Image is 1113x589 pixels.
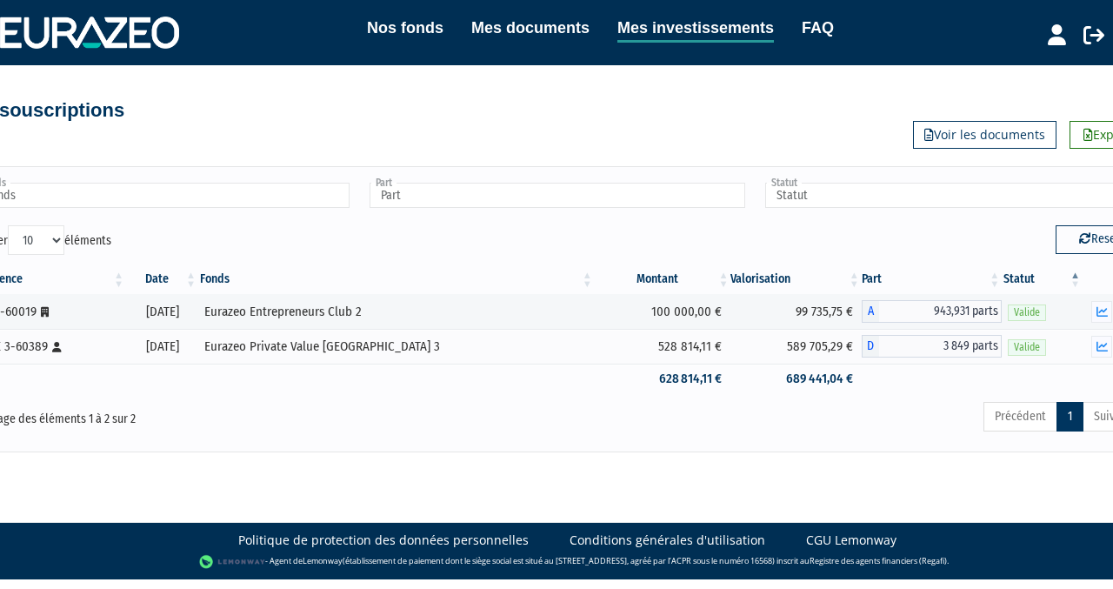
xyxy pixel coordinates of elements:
[862,335,1002,358] div: D - Eurazeo Private Value Europe 3
[570,532,765,549] a: Conditions générales d'utilisation
[595,329,731,364] td: 528 814,11 €
[913,121,1056,149] a: Voir les documents
[879,300,1002,323] span: 943,931 parts
[1002,264,1083,294] th: Statut : activer pour trier la colonne par ordre d&eacute;croissant
[983,402,1057,432] a: Précédent
[367,16,443,40] a: Nos fonds
[471,16,590,40] a: Mes documents
[1056,402,1083,432] a: 1
[802,16,834,40] a: FAQ
[862,300,879,323] span: A
[879,335,1002,358] span: 3 849 parts
[595,364,731,394] td: 628 814,11 €
[238,532,529,549] a: Politique de protection des données personnelles
[595,264,731,294] th: Montant: activer pour trier la colonne par ordre croissant
[730,364,861,394] td: 689 441,04 €
[204,338,589,356] div: Eurazeo Private Value [GEOGRAPHIC_DATA] 3
[132,303,192,321] div: [DATE]
[862,335,879,358] span: D
[862,300,1002,323] div: A - Eurazeo Entrepreneurs Club 2
[1008,339,1046,356] span: Valide
[198,264,595,294] th: Fonds: activer pour trier la colonne par ordre croissant
[730,294,861,329] td: 99 735,75 €
[132,338,192,356] div: [DATE]
[862,264,1002,294] th: Part: activer pour trier la colonne par ordre croissant
[126,264,198,294] th: Date: activer pour trier la colonne par ordre croissant
[199,553,266,571] img: logo-lemonway.png
[595,294,731,329] td: 100 000,00 €
[204,303,589,321] div: Eurazeo Entrepreneurs Club 2
[1008,305,1046,321] span: Valide
[730,329,861,364] td: 589 705,29 €
[303,555,343,566] a: Lemonway
[17,553,1096,571] div: - Agent de (établissement de paiement dont le siège social est situé au [STREET_ADDRESS], agréé p...
[806,532,896,549] a: CGU Lemonway
[8,225,64,255] select: Afficheréléments
[617,16,774,43] a: Mes investissements
[730,264,861,294] th: Valorisation: activer pour trier la colonne par ordre croissant
[41,307,49,318] i: [Français] Personne morale
[52,342,62,352] i: [Français] Personne physique
[810,555,947,566] a: Registre des agents financiers (Regafi)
